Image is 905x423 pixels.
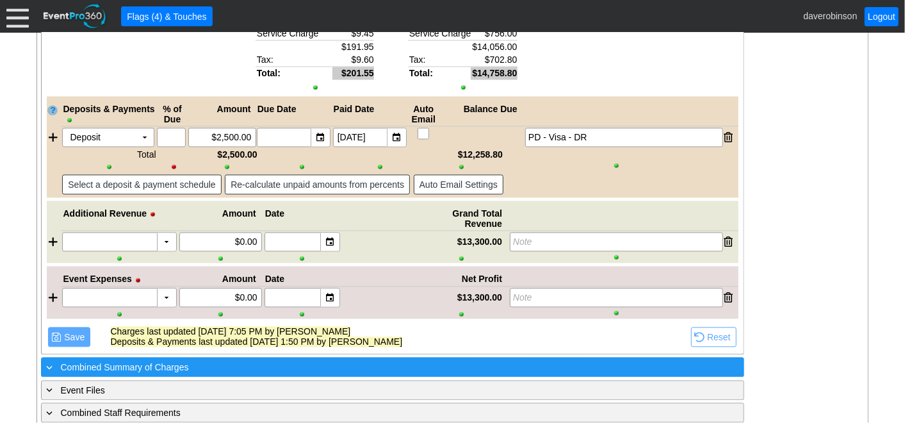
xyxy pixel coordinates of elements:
[111,326,403,347] span: Charges last updated [DATE] 7:05 PM by [PERSON_NAME] Deposits & Payments last updated [DATE] 1:50...
[408,53,471,67] th: Tax:
[265,310,340,319] div: Show column when printing; click to hide column when printing.
[134,276,147,285] div: Hide Event Expenses when printing; click to show Event Expenses when printing.
[439,104,524,124] div: Balance Due
[264,274,342,284] div: Date
[420,208,509,229] div: Grand Total Revenue
[418,128,431,141] input: Send email to event contacts to notify about past due amount
[724,232,733,251] div: Remove revenue
[179,274,264,284] div: Amount
[6,5,29,28] div: Menu: Click or 'Crtl+M' to toggle menu open/close
[510,253,723,261] div: Show column when printing; click to hide column when printing.
[62,162,156,171] div: Show column when printing; click to hide column when printing.
[471,53,517,67] td: $702.80
[510,161,723,170] div: Show column when printing; click to hide column when printing.
[62,310,177,319] div: Show column when printing; click to hide column when printing.
[694,330,733,344] span: Reset
[409,104,439,124] div: Auto Email
[51,330,87,344] span: Save
[724,128,733,147] div: Remove payment
[228,178,407,191] span: Re-calculate unpaid amounts from percents
[70,131,101,144] span: Deposit
[179,208,264,229] div: Amount
[149,210,161,219] div: Hide Additional Revenue when printing; click to show Additional Revenue when printing.
[513,292,532,303] i: Note
[865,7,899,26] a: Logout
[421,236,502,247] div: $13,300.00
[421,310,502,319] div: Show column when printing; click to hide column when printing.
[332,53,373,67] td: $9.60
[417,178,500,191] span: Auto Email Settings
[420,274,509,284] div: Net Profit
[191,149,263,160] div: $2,500.00
[62,208,179,229] div: Additional Revenue
[257,83,374,92] div: Show Per Guest Charges when printing; click to hide Per Guest Charges when printing.
[332,27,373,40] td: $9.45
[420,149,509,160] div: $12,258.80
[65,115,78,124] div: Show Deposits & Payments when printing; click to hide Deposits & Payments when printing.
[179,254,262,263] div: Show column when printing; click to hide column when printing.
[62,104,157,124] div: Deposits & Payments
[471,27,517,40] td: $756.00
[705,331,733,344] span: Reset
[409,83,518,92] div: Show Total Charges when printing; click to hide Total Charges when printing.
[408,27,471,40] th: Service Charge
[803,10,857,21] span: daverobinson
[62,254,177,263] div: Show column when printing; click to hide column when printing.
[44,383,689,397] div: Event Files
[47,232,61,251] div: Add revenue
[228,178,407,191] span: Re-calculate unpaid amounts from percents
[408,67,471,79] th: Total:
[528,131,719,144] div: PD - Visa - DR
[61,408,181,418] span: Combined Staff Requirements
[192,162,262,171] div: Show column when printing; click to hide column when printing.
[265,254,340,263] div: Show column when printing; click to hide column when printing.
[471,40,517,53] td: $14,056.00
[265,162,340,171] div: Show column when printing; click to hide column when printing.
[256,27,332,40] th: Service Charge
[510,308,723,317] div: Show column when printing; click to hide column when printing.
[724,288,733,307] div: Remove expense
[44,405,689,420] div: Combined Staff Requirements
[61,362,189,372] span: Combined Summary of Charges
[65,178,218,191] span: Select a deposit & payment schedule
[157,104,188,124] div: % of Due
[159,162,190,171] div: Hide column when printing; click to show column when printing.
[61,149,158,160] div: Total
[179,310,262,319] div: Show column when printing; click to hide column when printing.
[44,360,689,374] div: Combined Summary of Charges
[343,162,418,171] div: Show column when printing; click to hide column when printing.
[332,40,373,53] td: $191.95
[421,254,502,263] div: Show column when printing; click to hide column when printing.
[332,104,409,124] div: Paid Date
[188,104,259,124] div: Amount
[421,292,502,303] div: $13,300.00
[42,2,108,31] img: EventPro360
[471,67,517,79] td: $14,758.80
[332,67,373,79] td: $201.55
[256,67,332,79] th: Total:
[256,53,332,67] th: Tax:
[47,288,61,307] div: Add expense
[61,331,87,344] span: Save
[47,128,61,147] div: Add payment
[256,104,332,124] div: Due Date
[417,178,500,191] span: Auto Email Settings
[421,162,502,171] div: Show column when printing; click to hide column when printing.
[124,10,209,23] span: Flags (4) & Touches
[62,274,179,284] div: Event Expenses
[65,178,218,191] span: Select a deposit & payment schedule
[513,236,532,247] i: Note
[61,385,105,395] span: Event Files
[264,208,342,229] div: Date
